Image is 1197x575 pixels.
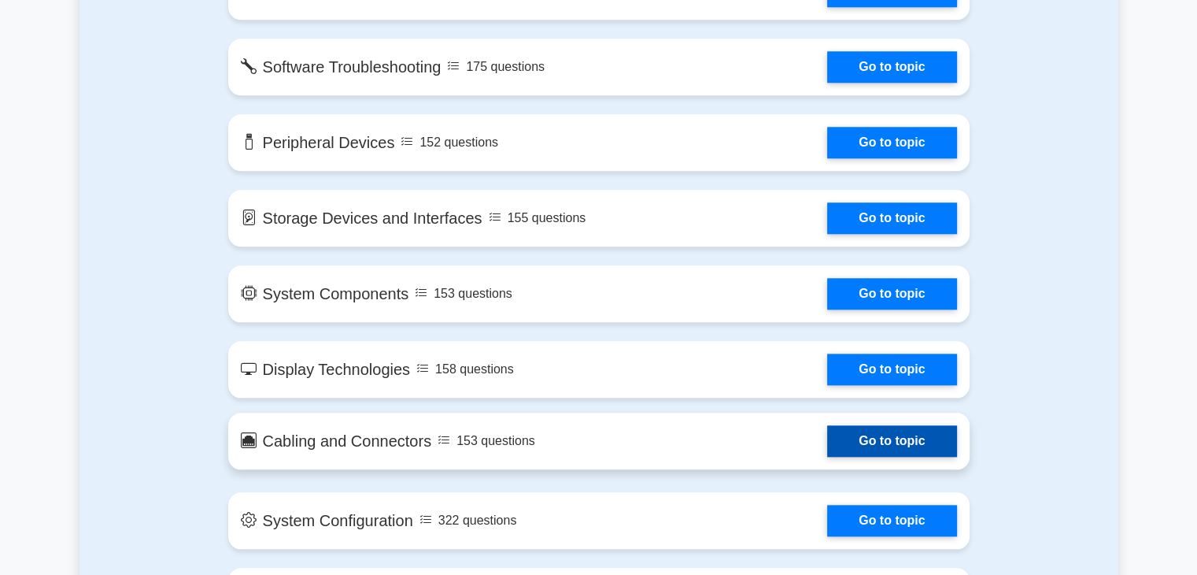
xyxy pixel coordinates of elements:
a: Go to topic [827,51,956,83]
a: Go to topic [827,354,956,385]
a: Go to topic [827,505,956,536]
a: Go to topic [827,127,956,158]
a: Go to topic [827,202,956,234]
a: Go to topic [827,425,956,457]
a: Go to topic [827,278,956,310]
